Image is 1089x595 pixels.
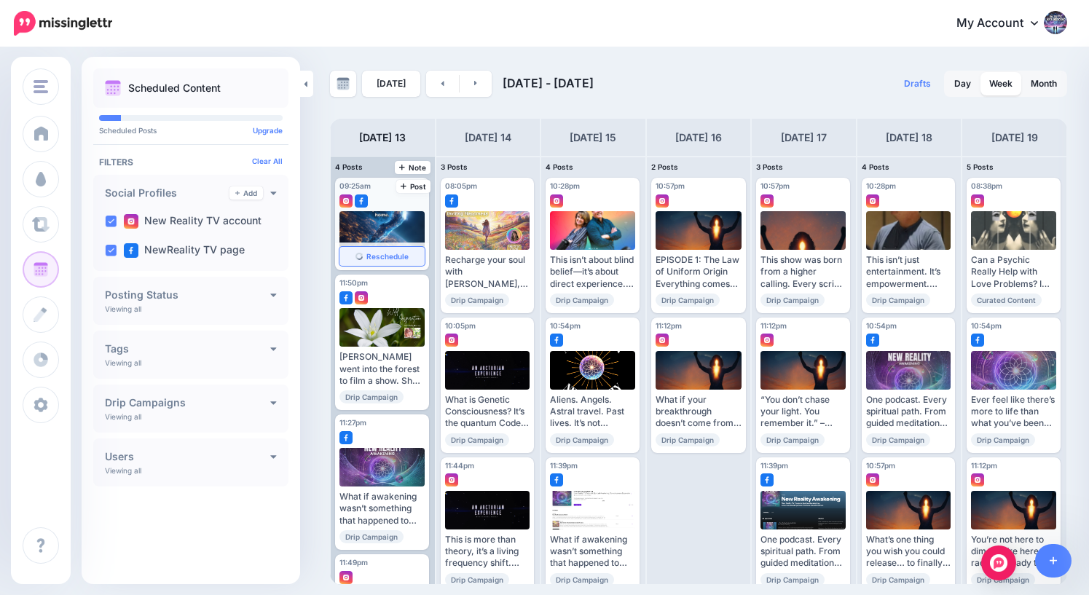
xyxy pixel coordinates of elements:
h4: [DATE] 17 [781,129,827,146]
a: Add [229,186,263,200]
span: 10:54pm [550,321,581,330]
span: Drip Campaign [656,293,720,307]
p: Scheduled Posts [99,127,283,134]
h4: Tags [105,344,270,354]
h4: Users [105,452,270,462]
h4: Posting Status [105,290,270,300]
p: Viewing all [105,466,141,475]
span: 11:12pm [971,461,997,470]
span: 10:28pm [550,181,580,190]
img: instagram-square.png [339,194,353,208]
h4: [DATE] 14 [465,129,511,146]
img: instagram-square.png [760,334,774,347]
span: 5 Posts [967,162,994,171]
span: 09:25am [339,181,371,190]
img: instagram-square.png [866,194,879,208]
span: Drip Campaign [971,433,1035,446]
div: This is more than theory, it’s a living frequency shift. Feel the activations, witness the ceremo... [445,534,530,570]
label: New Reality TV account [124,214,262,229]
div: Can a Psychic Really Help with Love Problems? I Tried [DOMAIN_NAME] to Find Out ▸ [URL] #psychicl... [971,254,1056,290]
img: instagram-square.png [760,194,774,208]
span: Drip Campaign [445,433,509,446]
div: What if awakening wasn’t something that happened to you… …but something you could create? New Rea... [550,534,635,570]
img: facebook-square.png [550,334,563,347]
h4: [DATE] 13 [359,129,406,146]
h4: [DATE] 18 [886,129,932,146]
span: 3 Posts [756,162,783,171]
div: “You don’t chase your light. You remember it.” – [PERSON_NAME] Want more soul-altering wisdom lik... [760,394,846,430]
span: Drafts [904,79,931,88]
span: Drip Campaign [550,433,614,446]
span: 11:39pm [550,461,578,470]
span: [DATE] - [DATE] [503,76,594,90]
img: restart-grey.png [355,253,363,260]
a: Week [980,72,1021,95]
span: 11:39pm [760,461,788,470]
a: Upgrade [253,126,283,135]
p: Viewing all [105,304,141,313]
h4: Social Profiles [105,188,229,198]
img: facebook-square.png [445,194,458,208]
img: instagram-square.png [124,214,138,229]
a: Reschedule [339,247,425,266]
img: calendar-grey-darker.png [337,77,350,90]
span: 08:05pm [445,181,477,190]
span: 11:27pm [339,418,366,427]
span: 4 Posts [335,162,363,171]
img: instagram-square.png [445,334,458,347]
span: 11:49pm [339,558,368,567]
label: NewReality TV page [124,243,245,258]
span: Drip Campaign [971,573,1035,586]
span: Drip Campaign [550,293,614,307]
span: Note [399,164,426,171]
span: Drip Campaign [866,573,930,586]
span: 2 Posts [651,162,678,171]
img: instagram-square.png [355,291,368,304]
span: Drip Campaign [866,433,930,446]
img: facebook-square.png [971,334,984,347]
div: One podcast. Every spiritual path. From guided meditations to sacred geometry… From quantum consc... [760,534,846,570]
div: Open Intercom Messenger [981,545,1016,580]
img: facebook-square.png [550,473,563,486]
span: Drip Campaign [445,293,509,307]
span: Drip Campaign [550,573,614,586]
span: 11:12pm [656,321,682,330]
a: Post [396,180,431,193]
img: instagram-square.png [656,334,669,347]
img: facebook-square.png [124,243,138,258]
span: Reschedule [366,253,409,260]
span: 11:50pm [339,278,368,287]
div: You’re not here to dim. You’re here to radiate. Ready to remember your [DEMOGRAPHIC_DATA]? Until ... [971,534,1056,570]
div: What if awakening wasn’t something that happened to you… …but something you could create? New Rea... [339,491,425,527]
span: 10:54pm [971,321,1002,330]
img: instagram-square.png [971,194,984,208]
span: Post [401,183,426,190]
img: instagram-square.png [971,473,984,486]
div: This show was born from a higher calling. Every script, activation, and intention in Until You Sh... [760,254,846,290]
h4: Drip Campaigns [105,398,270,408]
span: 10:57pm [656,181,685,190]
img: instagram-square.png [550,194,563,208]
a: My Account [942,6,1067,42]
a: Drafts [895,71,940,97]
span: Drip Campaign [866,293,930,307]
span: 3 Posts [441,162,468,171]
img: Missinglettr [14,11,112,36]
span: Drip Campaign [656,433,720,446]
div: Ever feel like there’s more to life than what you’ve been taught? You’re not alone. New Reality A... [971,394,1056,430]
a: Day [945,72,980,95]
img: calendar.png [105,80,121,96]
img: instagram-square.png [445,473,458,486]
span: 10:57pm [760,181,790,190]
h4: [DATE] 16 [675,129,722,146]
div: This isn’t just entertainment. It’s empowerment. The Teachings of [PERSON_NAME] isn’t passive vie... [866,254,951,290]
p: Scheduled Content [128,83,221,93]
span: 11:44pm [445,461,474,470]
div: What if your breakthrough doesn’t come from trying harder… …but from finally allowing yourself to... [656,394,742,430]
span: 10:57pm [866,461,895,470]
span: 10:28pm [866,181,896,190]
img: instagram-square.png [339,571,353,584]
span: Drip Campaign [339,530,404,543]
span: Drip Campaign [445,573,509,586]
div: What is Genetic Consciousness? It’s the quantum Codex woven into your DNA, carrying the memory of... [445,394,530,430]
